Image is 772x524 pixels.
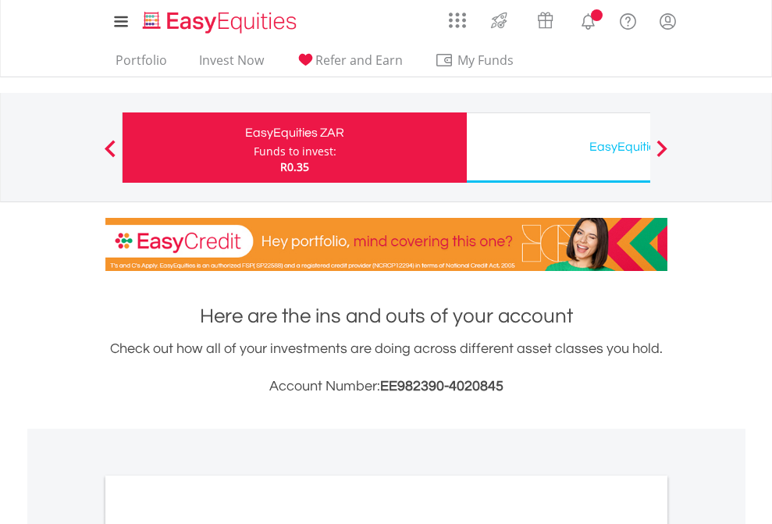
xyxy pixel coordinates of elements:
img: thrive-v2.svg [486,8,512,33]
h3: Account Number: [105,376,667,397]
h1: Here are the ins and outs of your account [105,302,667,330]
a: Portfolio [109,52,173,77]
a: FAQ's and Support [608,4,648,35]
span: Refer and Earn [315,52,403,69]
div: Funds to invest: [254,144,336,159]
img: EasyEquities_Logo.png [140,9,303,35]
button: Previous [94,148,126,163]
button: Next [646,148,678,163]
a: Invest Now [193,52,270,77]
img: vouchers-v2.svg [532,8,558,33]
span: R0.35 [280,159,309,174]
img: grid-menu-icon.svg [449,12,466,29]
div: Check out how all of your investments are doing across different asset classes you hold. [105,338,667,397]
span: EE982390-4020845 [380,379,503,394]
a: Notifications [568,4,608,35]
img: EasyCredit Promotion Banner [105,218,667,271]
a: Vouchers [522,4,568,33]
div: EasyEquities ZAR [132,122,457,144]
a: AppsGrid [439,4,476,29]
a: Refer and Earn [290,52,409,77]
span: My Funds [435,50,537,70]
a: Home page [137,4,303,35]
a: My Profile [648,4,688,38]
